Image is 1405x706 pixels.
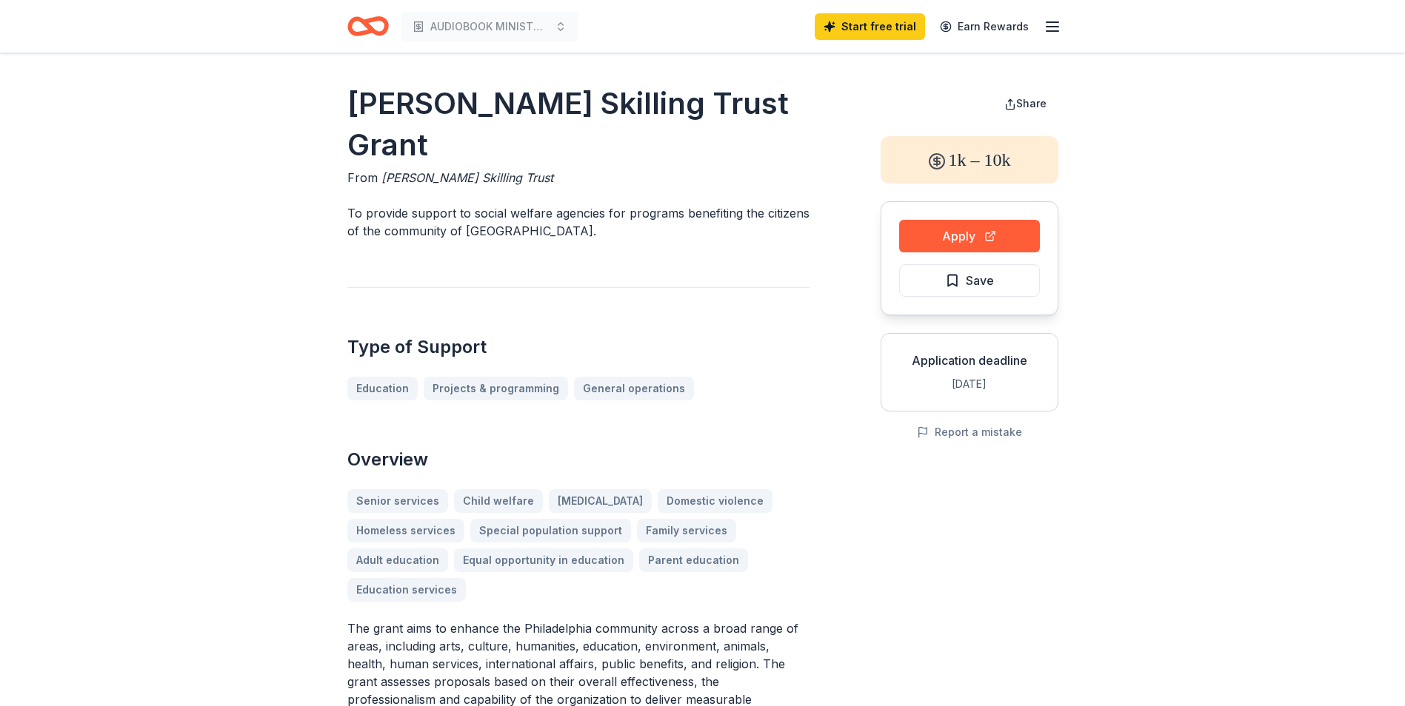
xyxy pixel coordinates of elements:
[347,448,810,471] h2: Overview
[899,264,1040,297] button: Save
[893,352,1046,369] div: Application deadline
[899,220,1040,252] button: Apply
[347,83,810,166] h1: [PERSON_NAME] Skilling Trust Grant
[893,375,1046,393] div: [DATE]
[1016,97,1047,110] span: Share
[931,13,1038,40] a: Earn Rewards
[881,136,1058,184] div: 1k – 10k
[430,18,549,36] span: AUDIOBOOK MINISTRIES
[347,204,810,240] p: To provide support to social welfare agencies for programs benefiting the citizens of the communi...
[815,13,925,40] a: Start free trial
[347,335,810,359] h2: Type of Support
[424,377,568,400] a: Projects & programming
[347,169,810,186] div: From
[401,12,578,41] button: AUDIOBOOK MINISTRIES
[966,271,994,290] span: Save
[574,377,694,400] a: General operations
[347,377,418,400] a: Education
[347,9,389,44] a: Home
[917,423,1022,441] button: Report a mistake
[381,170,553,185] span: [PERSON_NAME] Skilling Trust
[992,89,1058,118] button: Share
